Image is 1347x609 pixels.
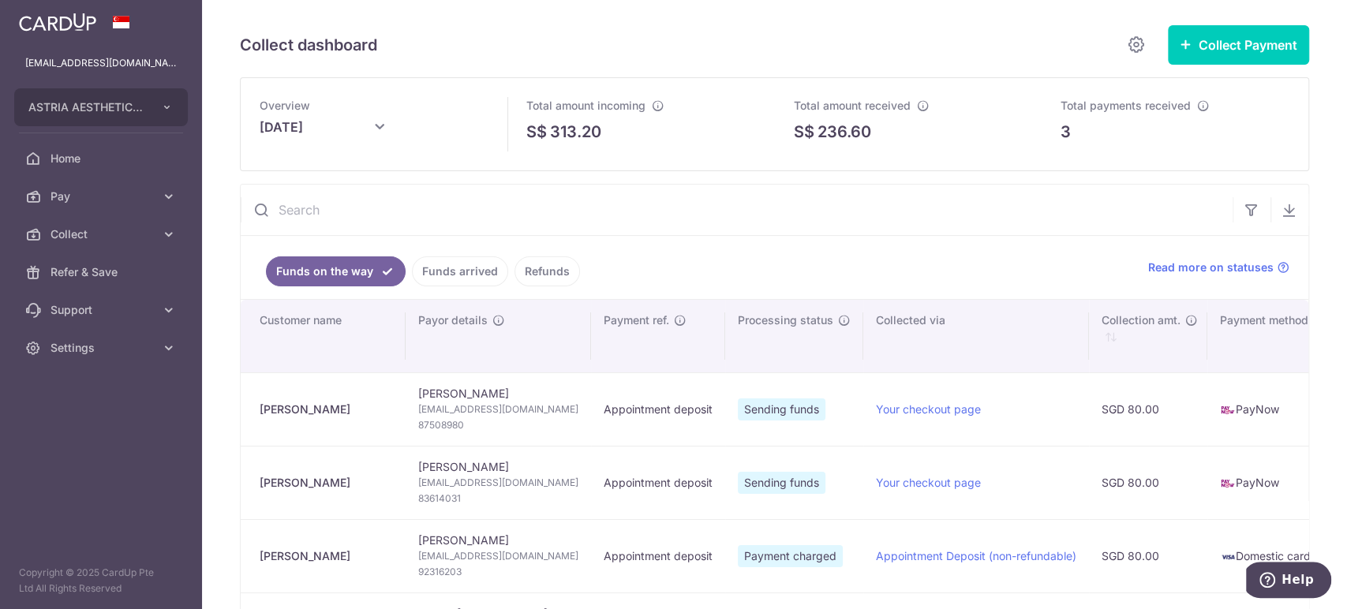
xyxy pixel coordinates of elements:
[418,564,578,580] span: 92316203
[28,99,145,115] span: ASTRIA AESTHETICS PTE. LTD.
[51,302,155,318] span: Support
[1168,25,1309,65] button: Collect Payment
[876,476,981,489] a: Your checkout page
[876,549,1076,562] a: Appointment Deposit (non-refundable)
[266,256,406,286] a: Funds on the way
[260,99,310,112] span: Overview
[406,519,591,592] td: [PERSON_NAME]
[1089,300,1207,372] th: Collection amt. : activate to sort column ascending
[550,120,601,144] p: 313.20
[1148,260,1274,275] span: Read more on statuses
[51,340,155,356] span: Settings
[1207,300,1323,372] th: Payment method
[1061,99,1191,112] span: Total payments received
[738,545,843,567] span: Payment charged
[1089,446,1207,519] td: SGD 80.00
[514,256,580,286] a: Refunds
[241,185,1233,235] input: Search
[412,256,508,286] a: Funds arrived
[591,446,725,519] td: Appointment deposit
[738,398,825,420] span: Sending funds
[526,99,645,112] span: Total amount incoming
[526,120,547,144] span: S$
[738,472,825,494] span: Sending funds
[51,151,155,166] span: Home
[14,88,188,126] button: ASTRIA AESTHETICS PTE. LTD.
[418,475,578,491] span: [EMAIL_ADDRESS][DOMAIN_NAME]
[725,300,863,372] th: Processing status
[1207,372,1323,446] td: PayNow
[1207,519,1323,592] td: Domestic card
[1220,476,1236,491] img: paynow-md-4fe65508ce96feda548756c5ee0e473c78d4820b8ea51387c6e4ad89e58a5e61.png
[738,312,833,328] span: Processing status
[406,446,591,519] td: [PERSON_NAME]
[418,417,578,433] span: 87508980
[241,300,406,372] th: Customer name
[1061,120,1071,144] p: 3
[260,402,393,417] div: [PERSON_NAME]
[818,120,871,144] p: 236.60
[591,372,725,446] td: Appointment deposit
[1207,446,1323,519] td: PayNow
[418,312,488,328] span: Payor details
[418,548,578,564] span: [EMAIL_ADDRESS][DOMAIN_NAME]
[1089,519,1207,592] td: SGD 80.00
[19,13,96,32] img: CardUp
[260,475,393,491] div: [PERSON_NAME]
[591,300,725,372] th: Payment ref.
[1089,372,1207,446] td: SGD 80.00
[876,402,981,416] a: Your checkout page
[863,300,1089,372] th: Collected via
[1102,312,1180,328] span: Collection amt.
[418,402,578,417] span: [EMAIL_ADDRESS][DOMAIN_NAME]
[1220,549,1236,565] img: visa-sm-192604c4577d2d35970c8ed26b86981c2741ebd56154ab54ad91a526f0f24972.png
[51,189,155,204] span: Pay
[604,312,669,328] span: Payment ref.
[51,264,155,280] span: Refer & Save
[1148,260,1289,275] a: Read more on statuses
[794,99,911,112] span: Total amount received
[51,226,155,242] span: Collect
[1246,562,1331,601] iframe: Opens a widget where you can find more information
[406,300,591,372] th: Payor details
[240,32,377,58] h5: Collect dashboard
[406,372,591,446] td: [PERSON_NAME]
[794,120,814,144] span: S$
[25,55,177,71] p: [EMAIL_ADDRESS][DOMAIN_NAME]
[260,548,393,564] div: [PERSON_NAME]
[418,491,578,506] span: 83614031
[591,519,725,592] td: Appointment deposit
[1220,402,1236,418] img: paynow-md-4fe65508ce96feda548756c5ee0e473c78d4820b8ea51387c6e4ad89e58a5e61.png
